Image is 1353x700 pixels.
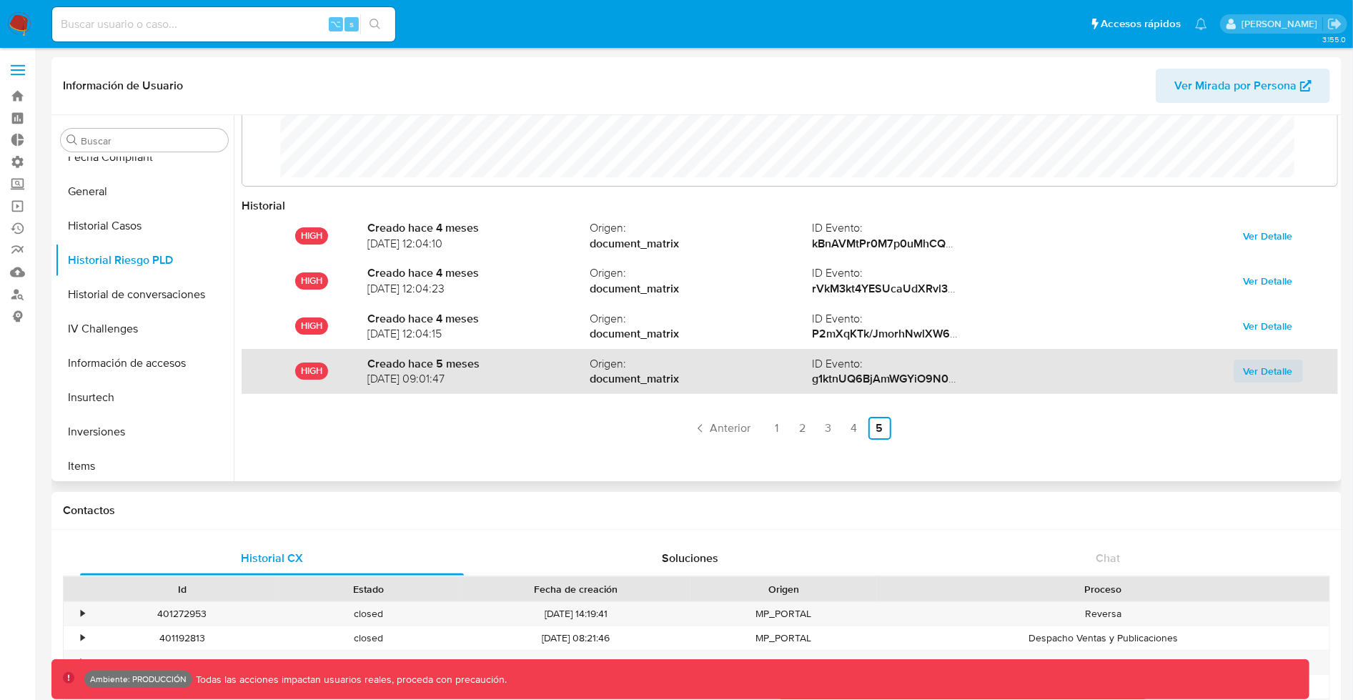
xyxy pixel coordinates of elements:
[55,209,234,243] button: Historial Casos
[81,607,84,621] div: •
[367,311,590,327] strong: Creado hace 4 meses
[295,317,328,335] p: HIGH
[242,197,285,214] strong: Historial
[295,272,328,290] p: HIGH
[1234,360,1303,383] button: Ver Detalle
[90,676,187,682] p: Ambiente: PRODUCCIÓN
[877,651,1329,674] div: Despacho Ventas y Publicaciones
[55,243,234,277] button: Historial Riesgo PLD
[241,550,303,566] span: Historial CX
[590,371,812,387] strong: document_matrix
[812,265,1034,281] span: ID Evento :
[462,602,690,626] div: [DATE] 14:19:41
[81,134,222,147] input: Buscar
[63,79,183,93] h1: Información de Usuario
[285,582,452,596] div: Estado
[590,356,812,372] span: Origen :
[81,656,84,669] div: •
[367,281,590,297] span: [DATE] 12:04:23
[690,626,877,650] div: MP_PORTAL
[275,651,462,674] div: closed
[55,346,234,380] button: Información de accesos
[66,134,78,146] button: Buscar
[1327,16,1342,31] a: Salir
[275,626,462,650] div: closed
[710,423,751,434] span: Anterior
[55,312,234,346] button: IV Challenges
[367,371,590,387] span: [DATE] 09:01:47
[1244,316,1293,336] span: Ver Detalle
[55,449,234,483] button: Items
[89,651,275,674] div: 401000232
[1096,550,1121,566] span: Chat
[812,311,1034,327] span: ID Evento :
[791,417,814,440] a: Ir a la página 2
[55,140,234,174] button: Fecha Compliant
[662,550,718,566] span: Soluciones
[462,626,690,650] div: [DATE] 08:21:46
[700,582,867,596] div: Origen
[52,15,395,34] input: Buscar usuario o caso...
[887,582,1319,596] div: Proceso
[690,651,877,674] div: MP_PORTAL
[350,17,354,31] span: s
[462,651,690,674] div: [DATE] 09:26:10
[1174,69,1297,103] span: Ver Mirada por Persona
[55,277,234,312] button: Historial de conversaciones
[81,631,84,645] div: •
[877,602,1329,626] div: Reversa
[472,582,680,596] div: Fecha de creación
[242,417,1338,440] nav: Paginación
[367,265,590,281] strong: Creado hace 4 meses
[89,626,275,650] div: 401192813
[817,417,840,440] a: Ir a la página 3
[1195,18,1207,30] a: Notificaciones
[367,236,590,252] span: [DATE] 12:04:10
[295,227,328,245] p: HIGH
[367,326,590,342] span: [DATE] 12:04:15
[55,174,234,209] button: General
[590,265,812,281] span: Origen :
[1101,16,1181,31] span: Accesos rápidos
[330,17,341,31] span: ⌥
[1242,17,1322,31] p: juan.jsosa@mercadolibre.com.co
[1234,315,1303,337] button: Ver Detalle
[590,311,812,327] span: Origen :
[812,356,1034,372] span: ID Evento :
[843,417,866,440] a: Ir a la página 4
[295,363,328,380] p: HIGH
[688,417,757,440] a: Anterior
[55,415,234,449] button: Inversiones
[1234,270,1303,292] button: Ver Detalle
[367,356,590,372] strong: Creado hace 5 meses
[590,220,812,236] span: Origen :
[590,281,812,297] strong: document_matrix
[192,673,507,686] p: Todas las acciones impactan usuarios reales, proceda con precaución.
[1244,226,1293,246] span: Ver Detalle
[275,602,462,626] div: closed
[1244,271,1293,291] span: Ver Detalle
[590,236,812,252] strong: document_matrix
[868,417,891,440] a: Ir a la página 5
[812,220,1034,236] span: ID Evento :
[99,582,265,596] div: Id
[89,602,275,626] div: 401272953
[360,14,390,34] button: search-icon
[765,417,788,440] a: Ir a la página 1
[877,626,1329,650] div: Despacho Ventas y Publicaciones
[690,602,877,626] div: MP_PORTAL
[55,380,234,415] button: Insurtech
[63,503,1330,518] h1: Contactos
[590,326,812,342] strong: document_matrix
[1156,69,1330,103] button: Ver Mirada por Persona
[1244,361,1293,381] span: Ver Detalle
[1234,225,1303,247] button: Ver Detalle
[367,220,590,236] strong: Creado hace 4 meses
